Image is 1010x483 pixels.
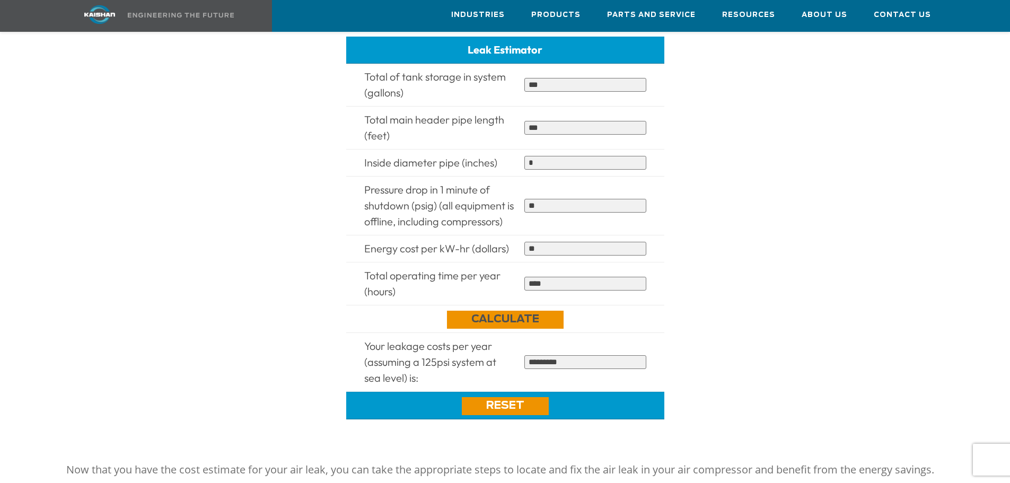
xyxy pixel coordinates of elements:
[364,113,504,142] span: Total main header pipe length (feet)
[722,1,775,29] a: Resources
[874,9,931,21] span: Contact Us
[802,9,847,21] span: About Us
[531,9,581,21] span: Products
[874,1,931,29] a: Contact Us
[364,70,506,99] span: Total of tank storage in system (gallons)
[60,5,139,24] img: kaishan logo
[802,1,847,29] a: About Us
[468,43,542,56] span: Leak Estimator
[128,13,234,17] img: Engineering the future
[447,311,564,329] a: Calculate
[364,242,509,255] span: Energy cost per kW-hr (dollars)
[531,1,581,29] a: Products
[451,9,505,21] span: Industries
[451,1,505,29] a: Industries
[364,183,514,228] span: Pressure drop in 1 minute of shutdown (psig) (all equipment is offline, including compressors)
[607,9,696,21] span: Parts and Service
[364,156,497,169] span: Inside diameter pipe (inches)
[364,339,496,384] span: Your leakage costs per year (assuming a 125psi system at sea level) is:
[722,9,775,21] span: Resources
[607,1,696,29] a: Parts and Service
[364,269,500,298] span: Total operating time per year (hours)
[462,397,549,415] a: Reset
[66,459,944,480] p: Now that you have the cost estimate for your air leak, you can take the appropriate steps to loca...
